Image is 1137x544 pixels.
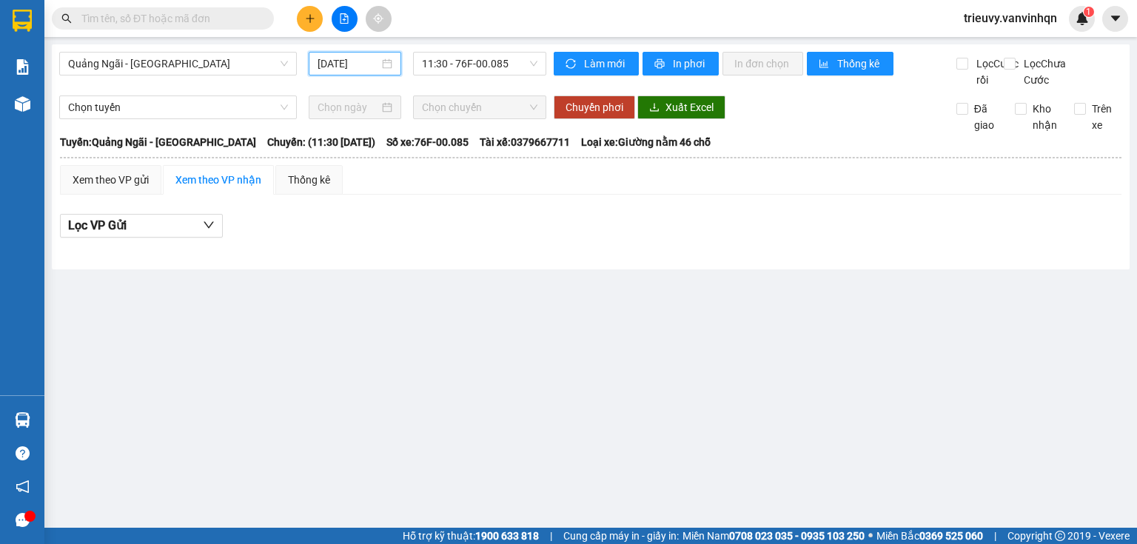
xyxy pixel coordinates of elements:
span: Chuyến: (11:30 [DATE]) [267,134,375,150]
span: Loại xe: Giường nằm 46 chỗ [581,134,711,150]
span: 11:30 - 76F-00.085 [422,53,538,75]
span: Miền Nam [682,528,865,544]
span: Lọc VP Gửi [68,216,127,235]
span: caret-down [1109,12,1122,25]
button: syncLàm mới [554,52,639,75]
button: downloadXuất Excel [637,95,725,119]
button: printerIn phơi [643,52,719,75]
button: plus [297,6,323,32]
span: ⚪️ [868,533,873,539]
span: trieuvy.vanvinhqn [952,9,1069,27]
span: aim [373,13,383,24]
span: sync [566,58,578,70]
div: Thống kê [288,172,330,188]
img: icon-new-feature [1076,12,1089,25]
span: Kho nhận [1027,101,1063,133]
span: plus [305,13,315,24]
span: copyright [1055,531,1065,541]
span: Đã giao [968,101,1004,133]
button: caret-down [1102,6,1128,32]
strong: 1900 633 818 [475,530,539,542]
span: Hỗ trợ kỹ thuật: [403,528,539,544]
strong: 0369 525 060 [919,530,983,542]
span: Chọn chuyến [422,96,538,118]
span: Số xe: 76F-00.085 [386,134,469,150]
button: aim [366,6,392,32]
span: notification [16,480,30,494]
span: 1 [1086,7,1091,17]
span: Tài xế: 0379667711 [480,134,570,150]
span: message [16,513,30,527]
span: In phơi [673,56,707,72]
button: bar-chartThống kê [807,52,893,75]
span: Lọc Chưa Cước [1018,56,1075,88]
input: 15/09/2025 [318,56,378,72]
img: warehouse-icon [15,412,30,428]
button: In đơn chọn [722,52,803,75]
span: Lọc Cước rồi [970,56,1021,88]
span: question-circle [16,446,30,460]
span: Cung cấp máy in - giấy in: [563,528,679,544]
span: Thống kê [837,56,882,72]
span: Làm mới [584,56,627,72]
input: Chọn ngày [318,99,378,115]
span: file-add [339,13,349,24]
span: Miền Bắc [876,528,983,544]
button: Lọc VP Gửi [60,214,223,238]
strong: 0708 023 035 - 0935 103 250 [729,530,865,542]
div: Xem theo VP nhận [175,172,261,188]
span: | [550,528,552,544]
span: printer [654,58,667,70]
span: | [994,528,996,544]
button: file-add [332,6,358,32]
span: Trên xe [1086,101,1122,133]
button: Chuyển phơi [554,95,635,119]
sup: 1 [1084,7,1094,17]
span: bar-chart [819,58,831,70]
span: down [203,219,215,231]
